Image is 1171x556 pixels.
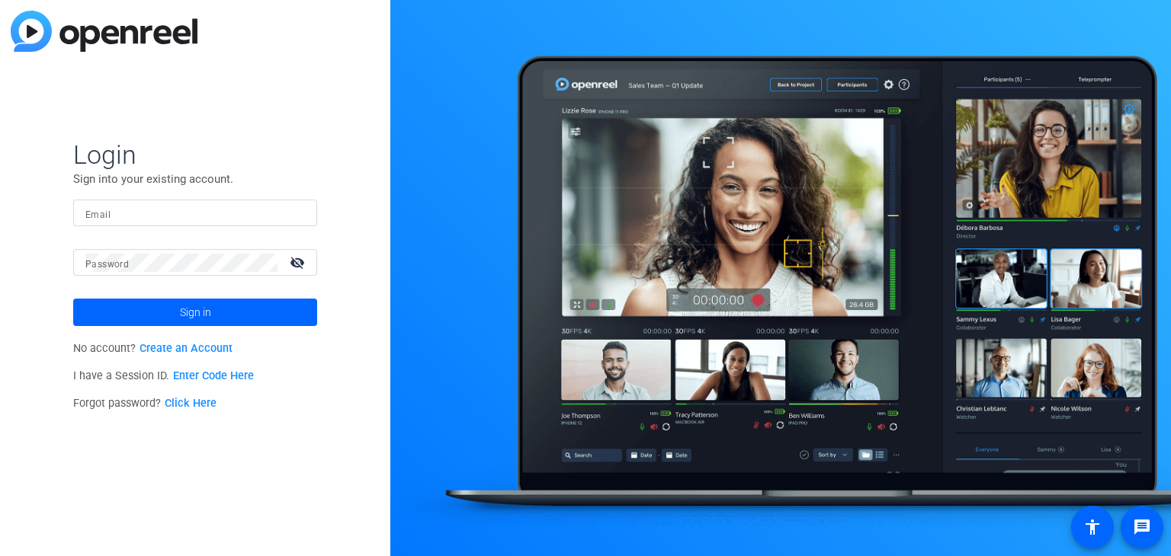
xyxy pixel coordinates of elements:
[73,139,317,171] span: Login
[73,397,217,410] span: Forgot password?
[73,299,317,326] button: Sign in
[281,251,317,273] mat-icon: visibility_off
[165,397,217,410] a: Click Here
[73,369,254,382] span: I have a Session ID.
[173,369,254,382] a: Enter Code Here
[85,259,129,270] mat-label: Password
[85,204,305,222] input: Enter Email Address
[180,293,211,331] span: Sign in
[140,342,233,355] a: Create an Account
[85,209,111,220] mat-label: Email
[1083,518,1102,536] mat-icon: accessibility
[73,342,233,355] span: No account?
[1133,518,1151,536] mat-icon: message
[73,171,317,187] p: Sign into your existing account.
[11,11,197,52] img: blue-gradient.svg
